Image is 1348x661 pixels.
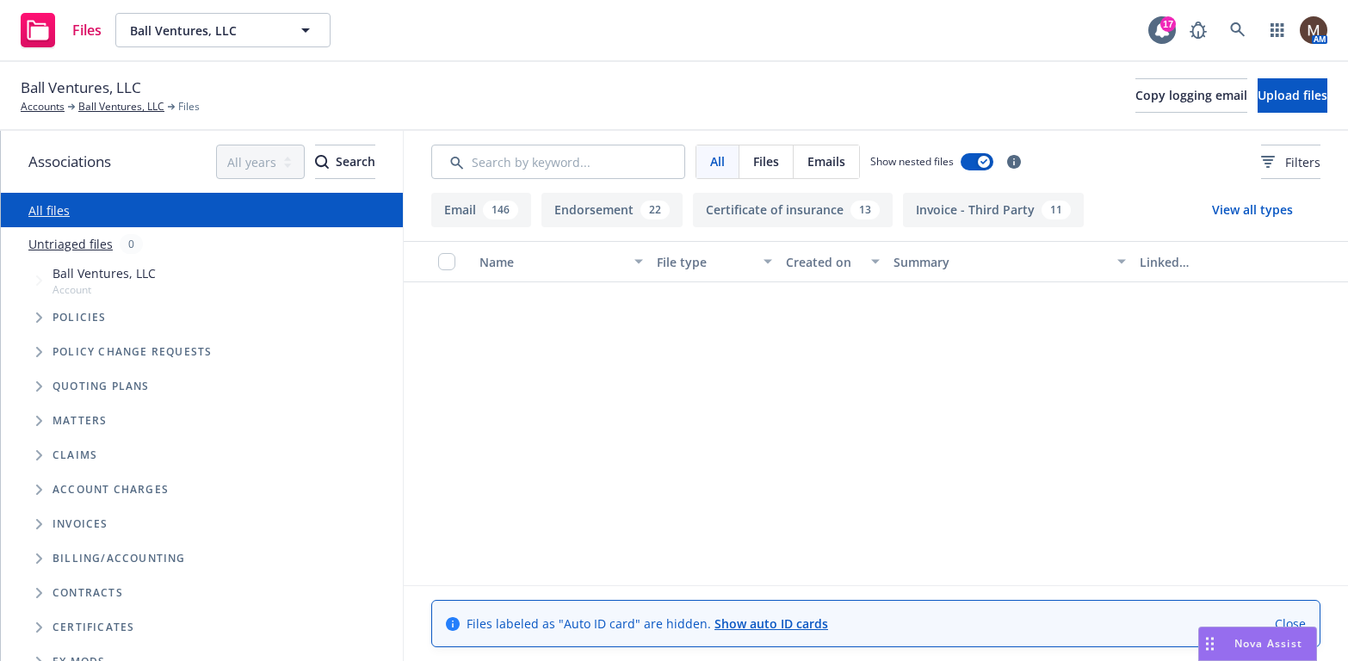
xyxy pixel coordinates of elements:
span: Account [53,282,156,297]
div: Name [479,253,624,271]
div: 22 [640,201,670,219]
span: Invoices [53,519,108,529]
span: Nova Assist [1234,636,1302,651]
span: Emails [807,152,845,170]
a: All files [28,202,70,219]
span: Upload files [1258,87,1327,103]
div: Created on [786,253,861,271]
button: File type [650,241,779,282]
a: Files [14,6,108,54]
div: Search [315,145,375,178]
a: Show auto ID cards [714,615,828,632]
span: Show nested files [870,154,954,169]
button: SearchSearch [315,145,375,179]
span: Billing/Accounting [53,553,186,564]
button: Copy logging email [1135,78,1247,113]
span: Policies [53,312,107,323]
input: Select all [438,253,455,270]
div: Drag to move [1199,627,1221,660]
div: Summary [894,253,1107,271]
div: Tree Example [1,261,403,541]
span: Certificates [53,622,134,633]
a: Untriaged files [28,235,113,253]
button: View all types [1184,193,1320,227]
div: Linked associations [1140,253,1255,271]
span: Ball Ventures, LLC [21,77,141,99]
a: Ball Ventures, LLC [78,99,164,114]
span: Filters [1285,153,1320,171]
a: Accounts [21,99,65,114]
button: Certificate of insurance [693,193,893,227]
button: Summary [887,241,1133,282]
span: Copy logging email [1135,87,1247,103]
span: Associations [28,151,111,173]
span: Matters [53,416,107,426]
span: Files [753,152,779,170]
button: Ball Ventures, LLC [115,13,331,47]
button: Filters [1261,145,1320,179]
button: Nova Assist [1198,627,1317,661]
span: Filters [1261,153,1320,171]
span: Files labeled as "Auto ID card" are hidden. [467,615,828,633]
img: photo [1300,16,1327,44]
input: Search by keyword... [431,145,685,179]
span: Files [72,23,102,37]
div: 11 [1042,201,1071,219]
span: Contracts [53,588,123,598]
span: Policy change requests [53,347,212,357]
span: Account charges [53,485,169,495]
span: All [710,152,725,170]
button: Endorsement [541,193,683,227]
svg: Search [315,155,329,169]
a: Close [1275,615,1306,633]
button: Email [431,193,531,227]
div: 146 [483,201,518,219]
span: Claims [53,450,97,460]
button: Created on [779,241,887,282]
div: 0 [120,234,143,254]
a: Switch app [1260,13,1295,47]
span: Files [178,99,200,114]
button: Name [473,241,650,282]
div: 13 [850,201,880,219]
button: Linked associations [1133,241,1262,282]
button: Upload files [1258,78,1327,113]
span: Ball Ventures, LLC [130,22,279,40]
a: Report a Bug [1181,13,1215,47]
button: Invoice - Third Party [903,193,1084,227]
div: File type [657,253,753,271]
div: 17 [1160,16,1176,32]
a: Search [1221,13,1255,47]
span: Quoting plans [53,381,150,392]
span: Ball Ventures, LLC [53,264,156,282]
